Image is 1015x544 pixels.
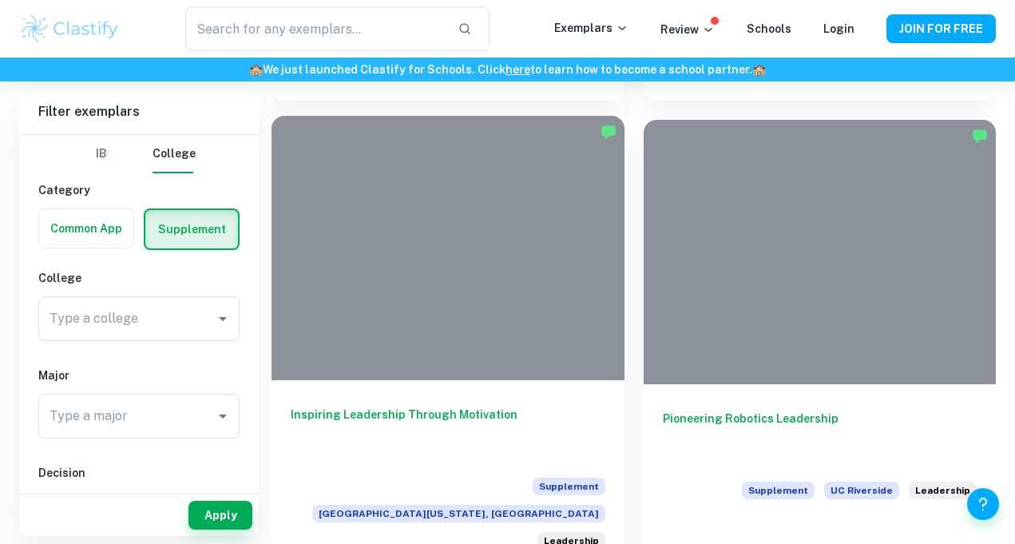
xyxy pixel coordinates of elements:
p: Review [660,21,715,38]
button: JOIN FOR FREE [886,14,996,43]
a: here [506,63,530,76]
h6: Major [38,367,240,384]
span: Supplement [742,482,815,499]
span: Leadership [915,483,970,498]
button: Open [212,308,234,330]
h6: Pioneering Robotics Leadership [663,410,977,463]
button: Supplement [145,210,238,248]
span: 🏫 [249,63,263,76]
img: Marked [972,128,988,144]
span: [GEOGRAPHIC_DATA][US_STATE], [GEOGRAPHIC_DATA] [312,505,605,522]
span: UC Riverside [824,482,899,499]
button: Apply [188,501,252,530]
h6: College [38,269,240,287]
button: Open [212,405,234,427]
h6: Decision [38,464,240,482]
h6: Filter exemplars [19,89,259,134]
button: Help and Feedback [967,488,999,520]
div: Describe an example of your leadership experience in which you have positively influenced others,... [909,482,977,509]
input: Search for any exemplars... [185,6,444,51]
img: Marked [601,124,617,140]
button: IB [82,135,121,173]
a: Schools [747,22,791,35]
span: 🏫 [752,63,766,76]
h6: Category [38,181,240,199]
div: Filter type choice [82,135,196,173]
button: College [153,135,196,173]
img: Clastify logo [19,13,121,45]
a: Login [823,22,854,35]
button: Common App [39,209,133,248]
h6: Inspiring Leadership Through Motivation [291,406,605,459]
p: Exemplars [554,19,628,37]
h6: We just launched Clastify for Schools. Click to learn how to become a school partner. [3,61,1012,78]
span: Supplement [533,478,605,495]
